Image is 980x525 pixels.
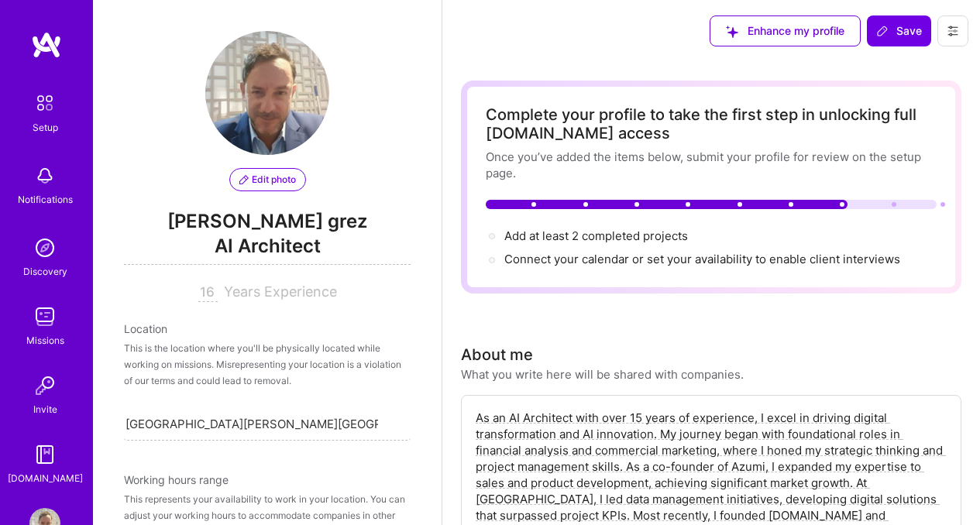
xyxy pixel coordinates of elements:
img: teamwork [29,301,60,332]
div: About me [461,343,533,366]
img: guide book [29,439,60,470]
img: setup [29,87,61,119]
div: This is the location where you'll be physically located while working on missions. Misrepresentin... [124,340,411,389]
span: Connect your calendar or set your availability to enable client interviews [504,252,900,266]
img: discovery [29,232,60,263]
img: User Avatar [205,31,329,155]
div: What you write here will be shared with companies. [461,366,744,383]
span: [PERSON_NAME] grez [124,210,411,233]
button: Save [867,15,931,46]
input: XX [198,283,218,302]
i: icon PencilPurple [239,175,249,184]
img: Invite [29,370,60,401]
div: Discovery [23,263,67,280]
div: Setup [33,119,58,136]
span: Add at least 2 completed projects [504,228,688,243]
div: [DOMAIN_NAME] [8,470,83,486]
span: AI Architect [124,233,411,265]
span: Years Experience [224,283,337,300]
img: bell [29,160,60,191]
div: Location [124,321,411,337]
span: Working hours range [124,473,229,486]
span: Edit photo [239,173,296,187]
span: Save [876,23,922,39]
div: Invite [33,401,57,417]
div: Complete your profile to take the first step in unlocking full [DOMAIN_NAME] access [486,105,937,142]
div: Missions [26,332,64,348]
div: Notifications [18,191,73,208]
div: Once you’ve added the items below, submit your profile for review on the setup page. [486,149,937,181]
button: Edit photo [229,168,306,191]
img: logo [31,31,62,59]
